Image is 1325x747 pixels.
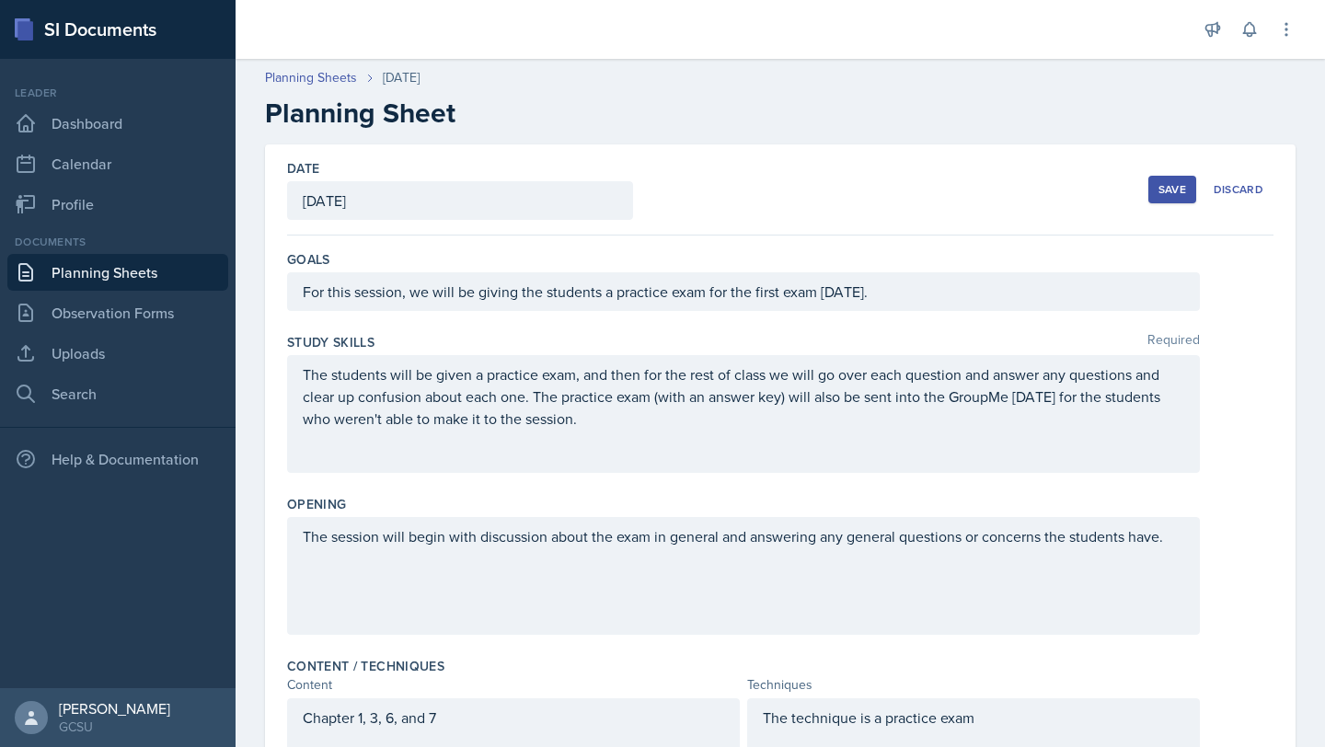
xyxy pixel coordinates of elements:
button: Save [1148,176,1196,203]
a: Search [7,375,228,412]
div: [PERSON_NAME] [59,699,170,718]
label: Opening [287,495,346,513]
a: Observation Forms [7,294,228,331]
a: Uploads [7,335,228,372]
div: Content [287,675,740,695]
div: Documents [7,234,228,250]
label: Goals [287,250,330,269]
div: Help & Documentation [7,441,228,477]
p: The session will begin with discussion about the exam in general and answering any general questi... [303,525,1184,547]
div: Discard [1214,182,1263,197]
button: Discard [1204,176,1273,203]
label: Date [287,159,319,178]
a: Dashboard [7,105,228,142]
p: The students will be given a practice exam, and then for the rest of class we will go over each q... [303,363,1184,430]
span: Required [1147,333,1200,351]
p: Chapter 1, 3, 6, and 7 [303,707,724,729]
p: The technique is a practice exam [763,707,1184,729]
a: Planning Sheets [7,254,228,291]
div: Techniques [747,675,1200,695]
a: Profile [7,186,228,223]
h2: Planning Sheet [265,97,1296,130]
div: GCSU [59,718,170,736]
div: Save [1158,182,1186,197]
div: [DATE] [383,68,420,87]
div: Leader [7,85,228,101]
p: For this session, we will be giving the students a practice exam for the first exam [DATE]. [303,281,1184,303]
a: Calendar [7,145,228,182]
label: Study Skills [287,333,374,351]
label: Content / Techniques [287,657,444,675]
a: Planning Sheets [265,68,357,87]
